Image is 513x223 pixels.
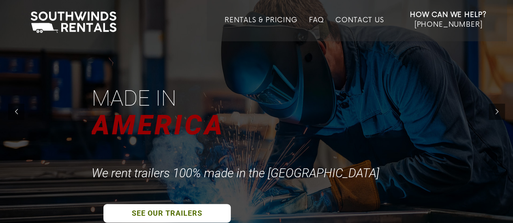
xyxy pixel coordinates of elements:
[92,166,382,181] div: We rent trailers 100% made in the [GEOGRAPHIC_DATA]
[26,10,120,35] img: Southwinds Rentals Logo
[410,11,487,19] strong: How Can We Help?
[92,106,228,144] div: AMERICA
[92,84,180,113] div: Made in
[335,16,384,41] a: Contact Us
[414,21,482,29] span: [PHONE_NUMBER]
[309,16,324,41] a: FAQ
[410,10,487,35] a: How Can We Help? [PHONE_NUMBER]
[225,16,297,41] a: Rentals & Pricing
[103,204,231,223] a: SEE OUR TRAILERS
